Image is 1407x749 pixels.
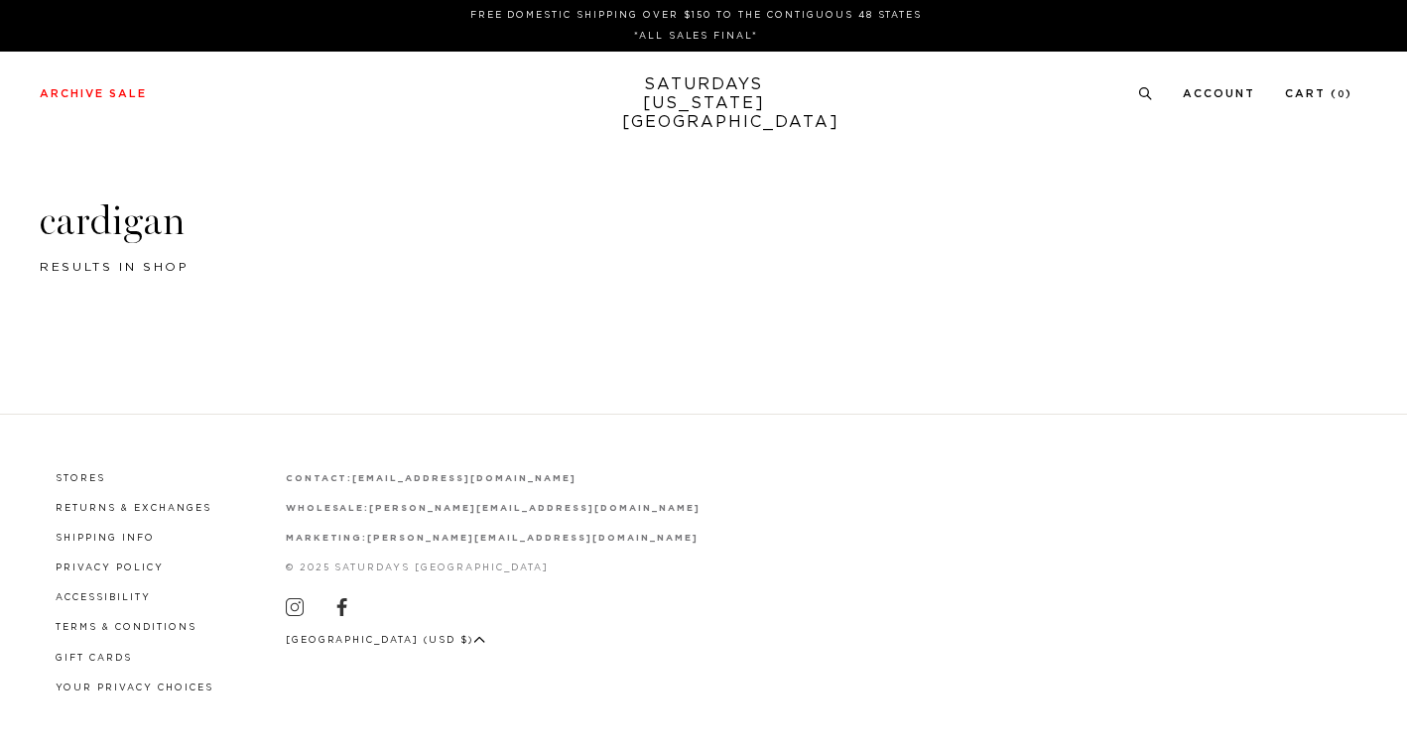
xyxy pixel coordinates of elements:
p: FREE DOMESTIC SHIPPING OVER $150 TO THE CONTIGUOUS 48 STATES [48,8,1344,23]
a: Archive Sale [40,88,147,99]
a: [EMAIL_ADDRESS][DOMAIN_NAME] [352,474,576,483]
a: Gift Cards [56,654,132,663]
a: Cart (0) [1285,88,1352,99]
a: [PERSON_NAME][EMAIL_ADDRESS][DOMAIN_NAME] [369,504,700,513]
a: Terms & Conditions [56,623,196,632]
a: Shipping Info [56,534,155,543]
strong: wholesale: [286,504,370,513]
strong: contact: [286,474,353,483]
small: 0 [1338,90,1345,99]
span: results in shop [40,261,190,273]
button: [GEOGRAPHIC_DATA] (USD $) [286,633,486,648]
a: [PERSON_NAME][EMAIL_ADDRESS][DOMAIN_NAME] [367,534,698,543]
a: Returns & Exchanges [56,504,211,513]
h3: cardigan [40,195,1367,247]
a: SATURDAYS[US_STATE][GEOGRAPHIC_DATA] [622,75,786,132]
a: Accessibility [56,593,151,602]
a: Your privacy choices [56,684,213,692]
p: *ALL SALES FINAL* [48,29,1344,44]
strong: marketing: [286,534,368,543]
a: Stores [56,474,105,483]
a: Account [1183,88,1255,99]
p: © 2025 Saturdays [GEOGRAPHIC_DATA] [286,561,701,575]
a: Privacy Policy [56,563,164,572]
